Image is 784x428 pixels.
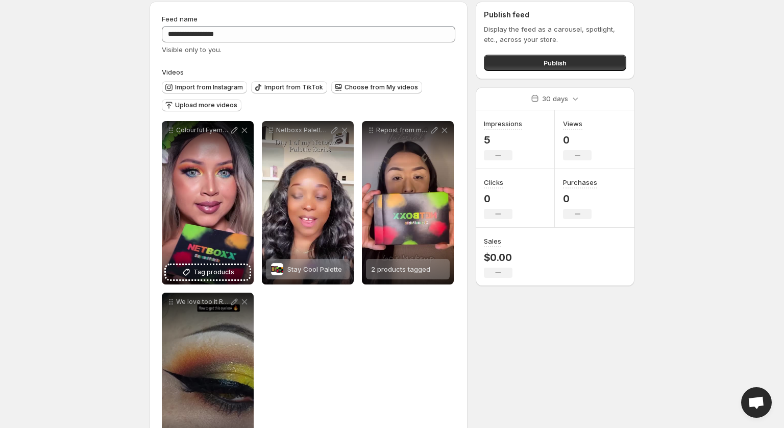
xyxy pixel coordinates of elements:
[162,68,184,76] span: Videos
[544,58,567,68] span: Publish
[371,265,430,273] span: 2 products tagged
[162,15,198,23] span: Feed name
[264,83,323,91] span: Import from TikTok
[563,177,597,187] h3: Purchases
[484,236,501,246] h3: Sales
[362,121,454,284] div: Repost from muaitzel1 Look 60s Makeup by netboxxcosmetics Palette staycool Lipstick matte autumn ...
[484,134,522,146] p: 5
[251,81,327,93] button: Import from TikTok
[331,81,422,93] button: Choose from My videos
[484,177,503,187] h3: Clicks
[162,81,247,93] button: Import from Instagram
[287,265,342,273] span: Stay Cool Palette
[176,126,229,134] p: Colourful Eyemakeup Tutorial netboxxcosmetics Stay Cool Palette Brush set 15 pcs Rose Gold set Ha...
[376,126,429,134] p: Repost from muaitzel1 Look 60s Makeup by netboxxcosmetics Palette staycool Lipstick matte autumn ...
[484,10,626,20] h2: Publish feed
[262,121,354,284] div: Netboxx Palette Series Look 1 palette netboxxcosmeticsStay Cool PaletteStay Cool Palette
[563,118,582,129] h3: Views
[484,251,512,264] p: $0.00
[276,126,329,134] p: Netboxx Palette Series Look 1 palette netboxxcosmetics
[175,101,237,109] span: Upload more videos
[542,93,568,104] p: 30 days
[345,83,418,91] span: Choose from My videos
[484,24,626,44] p: Display the feed as a carousel, spotlight, etc., across your store.
[162,99,241,111] button: Upload more videos
[166,265,250,279] button: Tag products
[175,83,243,91] span: Import from Instagram
[484,118,522,129] h3: Impressions
[162,45,222,54] span: Visible only to you.
[741,387,772,418] div: Open chat
[563,193,597,205] p: 0
[193,267,234,277] span: Tag products
[162,121,254,284] div: Colourful Eyemakeup Tutorial netboxxcosmetics Stay Cool Palette Brush set 15 pcs Rose Gold set Ha...
[271,263,283,275] img: Stay Cool Palette
[563,134,592,146] p: 0
[484,55,626,71] button: Publish
[176,298,229,306] p: We love too it Repost looks_by_m_ its a [PERSON_NAME] thing Products used netboxxcosmetics Stay C...
[484,193,512,205] p: 0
